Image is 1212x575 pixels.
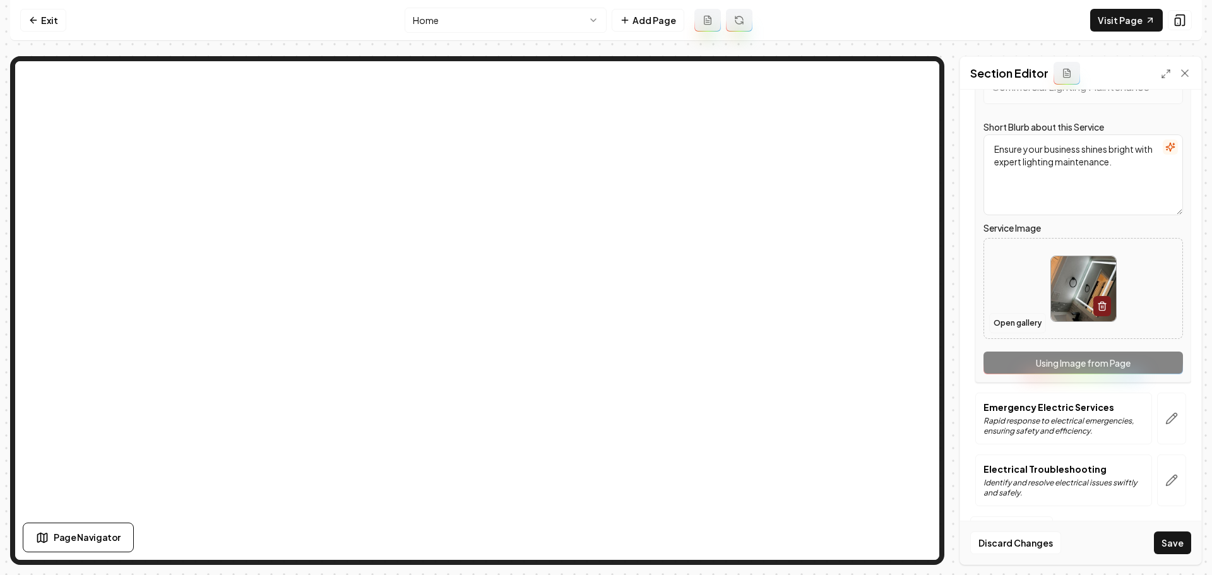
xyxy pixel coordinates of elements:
label: Short Blurb about this Service [983,121,1104,133]
button: Open gallery [989,313,1046,333]
button: Add admin page prompt [694,9,721,32]
button: + Add a service [970,516,1053,539]
label: Service Image [983,220,1183,235]
button: Add admin section prompt [1054,62,1080,85]
p: Rapid response to electrical emergencies, ensuring safety and efficiency. [983,416,1144,436]
p: Electrical Troubleshooting [983,463,1144,475]
a: Visit Page [1090,9,1163,32]
img: image [1051,256,1116,321]
button: Page Navigator [23,523,134,552]
p: Emergency Electric Services [983,401,1144,413]
button: Add Page [612,9,684,32]
a: Exit [20,9,66,32]
button: Save [1154,531,1191,554]
span: Page Navigator [54,531,121,544]
p: Identify and resolve electrical issues swiftly and safely. [983,478,1144,498]
button: Discard Changes [970,531,1061,554]
h2: Section Editor [970,64,1049,82]
button: Regenerate page [726,9,752,32]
